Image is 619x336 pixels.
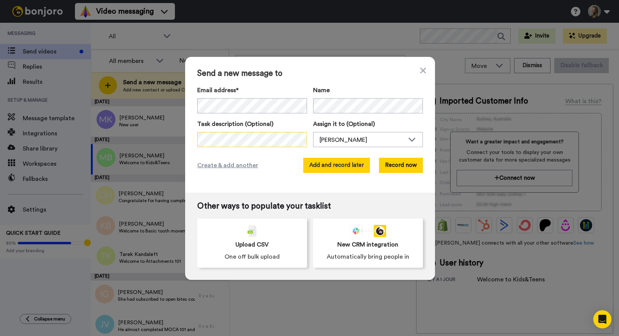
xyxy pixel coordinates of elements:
[235,240,269,249] span: Upload CSV
[337,240,398,249] span: New CRM integration
[197,119,307,129] label: Task description (Optional)
[313,86,330,95] span: Name
[197,69,423,78] span: Send a new message to
[197,202,423,211] span: Other ways to populate your tasklist
[225,252,280,261] span: One off bulk upload
[248,225,257,237] img: csv-grey.png
[350,225,386,237] div: animation
[320,135,404,144] div: [PERSON_NAME]
[303,158,370,173] button: Add and record later
[197,86,307,95] label: Email address*
[313,119,423,129] label: Assign it to (Optional)
[197,161,258,170] span: Create & add another
[593,310,611,328] div: Open Intercom Messenger
[379,158,423,173] button: Record now
[327,252,409,261] span: Automatically bring people in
